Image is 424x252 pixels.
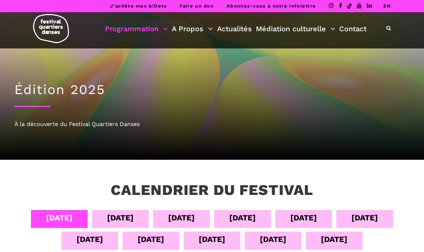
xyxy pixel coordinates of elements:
[14,82,410,98] h1: Édition 2025
[138,233,164,246] div: [DATE]
[321,233,347,246] div: [DATE]
[229,211,256,224] div: [DATE]
[110,3,167,9] a: J’achète mes billets
[227,3,316,9] a: Abonnez-vous à notre infolettre
[290,211,317,224] div: [DATE]
[339,23,367,35] a: Contact
[256,23,335,35] a: Médiation culturelle
[77,233,103,246] div: [DATE]
[199,233,225,246] div: [DATE]
[14,120,410,129] div: À la découverte du Festival Quartiers Danses
[107,211,134,224] div: [DATE]
[383,3,391,9] a: EN
[172,23,213,35] a: A Propos
[46,211,73,224] div: [DATE]
[168,211,195,224] div: [DATE]
[180,3,214,9] a: Faire un don
[260,233,286,246] div: [DATE]
[105,23,168,35] a: Programmation
[217,23,252,35] a: Actualités
[33,14,69,43] img: logo-fqd-med
[111,181,313,199] h3: Calendrier du festival
[351,211,378,224] div: [DATE]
